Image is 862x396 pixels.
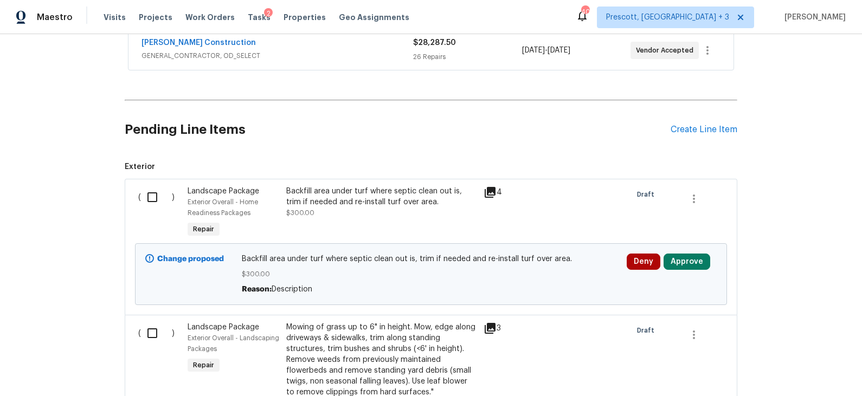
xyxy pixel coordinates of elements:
span: GENERAL_CONTRACTOR, OD_SELECT [141,50,413,61]
span: Exterior [125,161,737,172]
b: Change proposed [157,255,224,263]
span: Draft [637,325,659,336]
span: Draft [637,189,659,200]
div: 4 [484,186,526,199]
div: 2 [264,8,273,19]
button: Close [474,14,510,35]
span: Landscape Package [188,187,259,195]
span: Geo Assignments [339,12,409,23]
span: Prescott, [GEOGRAPHIC_DATA] + 3 [606,12,729,23]
span: Description [272,285,312,293]
div: 40 [581,7,589,17]
span: $300.00 [242,269,621,280]
span: Tasks [248,14,271,21]
span: Maestro [37,12,73,23]
div: 26 Repairs [413,51,522,62]
span: Vendor Accepted [636,45,698,56]
div: Backfill area under turf where septic clean out is, trim if needed and re-install turf over area. [286,186,477,207]
span: Properties [284,12,326,23]
span: Repair [189,360,218,371]
span: $28,287.50 [413,39,456,47]
a: [PERSON_NAME] Construction [141,39,256,47]
span: Exterior Overall - Landscaping Packages [188,335,279,352]
span: [DATE] [522,47,545,54]
span: Projects [139,12,172,23]
div: Create Line Item [671,125,737,135]
span: Backfill area under turf where septic clean out is, trim if needed and re-install turf over area. [242,254,621,264]
span: Exterior Overall - Home Readiness Packages [188,199,258,216]
span: [PERSON_NAME] [780,12,846,23]
span: - [522,45,570,56]
span: Visits [104,12,126,23]
span: $300.00 [286,210,314,216]
h2: Pending Line Items [125,105,671,155]
span: Repair [189,224,218,235]
span: Landscape Package [188,323,259,331]
span: Work Orders [185,12,235,23]
div: ( ) [135,183,184,243]
span: [DATE] [548,47,570,54]
span: Reason: [242,285,272,293]
button: Deny [627,254,660,270]
div: 3 [484,322,526,335]
button: Approve [664,254,710,270]
span: Line Item change approved [350,11,474,34]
